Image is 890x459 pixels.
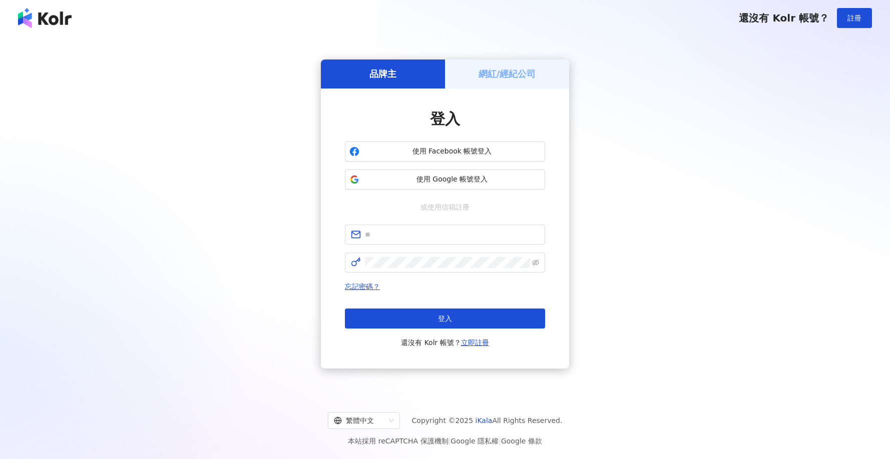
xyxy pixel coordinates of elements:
[412,414,563,426] span: Copyright © 2025 All Rights Reserved.
[401,336,489,348] span: 還沒有 Kolr 帳號？
[345,169,545,189] button: 使用 Google 帳號登入
[348,435,542,447] span: 本站採用 reCAPTCHA 保護機制
[334,412,385,428] div: 繁體中文
[847,14,861,22] span: 註冊
[499,437,501,445] span: |
[345,308,545,328] button: 登入
[451,437,499,445] a: Google 隱私權
[430,110,460,127] span: 登入
[476,416,493,424] a: iKala
[363,174,541,184] span: 使用 Google 帳號登入
[345,141,545,161] button: 使用 Facebook 帳號登入
[369,67,396,80] h5: 品牌主
[438,314,452,322] span: 登入
[532,259,539,266] span: eye-invisible
[501,437,542,445] a: Google 條款
[739,12,829,24] span: 還沒有 Kolr 帳號？
[461,338,489,346] a: 立即註冊
[479,67,536,80] h5: 網紅/經紀公司
[363,146,541,156] span: 使用 Facebook 帳號登入
[837,8,872,28] button: 註冊
[18,8,72,28] img: logo
[449,437,451,445] span: |
[345,282,380,290] a: 忘記密碼？
[413,201,477,212] span: 或使用信箱註冊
